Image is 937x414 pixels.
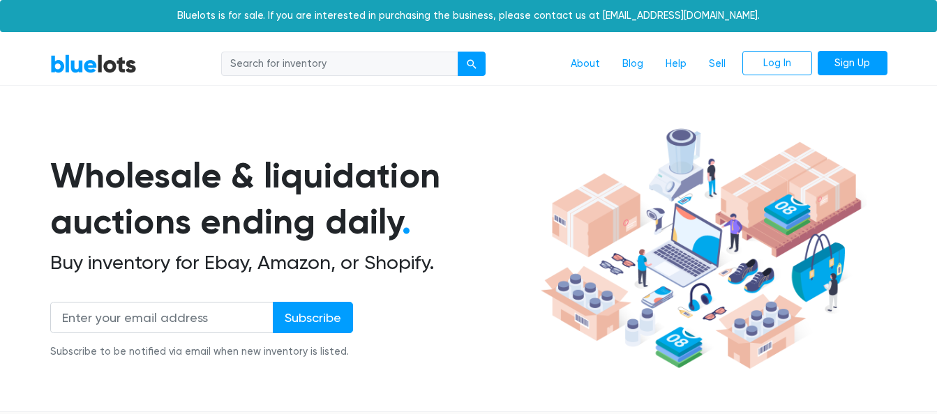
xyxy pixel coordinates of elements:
[221,52,458,77] input: Search for inventory
[742,51,812,76] a: Log In
[536,122,867,376] img: hero-ee84e7d0318cb26816c560f6b4441b76977f77a177738b4e94f68c95b2b83dbb.png
[50,153,536,245] h1: Wholesale & liquidation auctions ending daily
[654,51,698,77] a: Help
[273,302,353,333] input: Subscribe
[560,51,611,77] a: About
[402,201,411,243] span: .
[50,54,137,74] a: BlueLots
[818,51,887,76] a: Sign Up
[698,51,737,77] a: Sell
[50,302,273,333] input: Enter your email address
[611,51,654,77] a: Blog
[50,251,536,275] h2: Buy inventory for Ebay, Amazon, or Shopify.
[50,344,353,360] div: Subscribe to be notified via email when new inventory is listed.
